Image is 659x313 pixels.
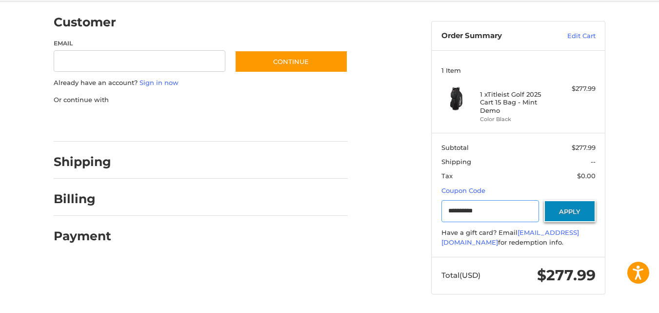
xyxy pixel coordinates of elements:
[557,84,596,94] div: $277.99
[54,95,348,105] p: Or continue with
[54,78,348,88] p: Already have an account?
[441,66,596,74] h3: 1 Item
[54,191,111,207] h2: Billing
[544,200,596,222] button: Apply
[54,154,111,169] h2: Shipping
[480,115,555,124] li: Color Black
[54,39,225,48] label: Email
[441,228,596,247] div: Have a gift card? Email for redemption info.
[591,158,596,166] span: --
[235,50,348,73] button: Continue
[441,31,546,41] h3: Order Summary
[51,114,124,132] iframe: PayPal-paypal
[441,200,539,222] input: Gift Certificate or Coupon Code
[441,172,453,180] span: Tax
[572,144,596,151] span: $277.99
[216,114,289,132] iframe: PayPal-venmo
[577,172,596,180] span: $0.00
[54,15,116,30] h2: Customer
[133,114,206,132] iframe: PayPal-paylater
[441,158,471,166] span: Shipping
[480,90,555,114] h4: 1 x Titleist Golf 2025 Cart 15 Bag - Mint Demo
[546,31,596,41] a: Edit Cart
[441,187,485,194] a: Coupon Code
[54,229,111,244] h2: Payment
[140,79,179,86] a: Sign in now
[441,144,469,151] span: Subtotal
